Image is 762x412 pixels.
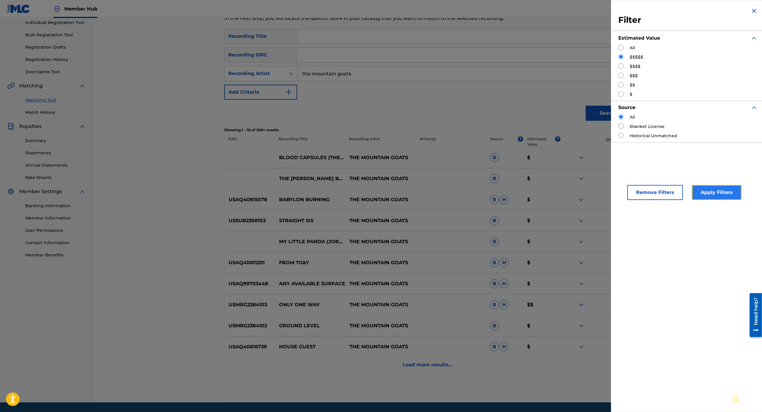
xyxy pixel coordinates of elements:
[25,174,86,181] a: Rate Sheets
[64,5,97,12] span: Member Hub
[345,196,416,203] p: THE MOUNTAIN GOATS
[523,217,561,224] p: $
[490,321,499,330] span: B
[25,227,86,234] a: User Permissions
[490,216,499,225] span: B
[285,89,292,96] img: 9d2ae6d4665cec9f34b9.svg
[490,342,499,351] span: B
[25,69,86,75] a: Overclaims Tool
[734,389,737,407] div: Drag
[275,217,346,224] p: STRAIGHT SIX
[275,322,346,329] p: GROUND LEVEL
[228,70,282,77] div: Recording Artist
[25,203,86,209] a: Banking Information
[618,15,758,26] h3: Filter
[275,136,345,147] p: Recording Title
[499,195,509,204] span: H
[490,237,499,246] span: B
[618,105,635,110] strong: Source
[25,109,86,116] a: Match History
[224,85,297,100] button: Add Criteria
[25,215,86,221] a: Member Information
[224,15,537,22] p: In the next step, you will locate the specific work in your catalog that you want to match to the...
[25,56,86,63] a: Registration History
[54,5,61,13] img: Top Rightsholder
[561,136,631,147] p: 0 Selected
[19,123,41,130] span: Royalties
[275,280,346,287] p: ANY AVAILABLE SURFACE
[25,32,86,38] a: Bulk Registration Tool
[345,343,416,350] p: THE MOUNTAIN GOATS
[275,238,346,245] p: MY LITTLE PANDA (JORDAN LAKE SESSIONS VOLUME 2)
[345,259,416,266] p: THE MOUNTAIN GOATS
[345,136,416,147] p: Recording Artist
[490,153,499,162] span: B
[25,252,86,258] a: Member Benefits
[275,154,346,161] p: BLOOD CAPSULES (THE JORDAN LAKE SESSIONS VOLUME 4)
[527,136,555,147] p: Estimated Value
[630,54,643,60] label: $$$$$
[578,259,585,266] img: expand
[25,20,86,26] a: Individual Registration Tool
[630,73,638,79] label: $$$
[630,63,641,70] label: $$$$
[523,301,561,308] p: $$
[578,238,585,245] img: expand
[25,150,86,156] a: Statements
[490,300,499,309] span: B
[630,114,635,120] label: All
[345,322,416,329] p: THE MOUNTAIN GOATS
[224,136,275,147] p: ISRC
[345,301,416,308] p: THE MOUNTAIN GOATS
[225,259,275,266] p: USAQ41001201
[578,217,585,224] img: expand
[224,29,631,124] form: Search Form
[345,280,416,287] p: THE MOUNTAIN GOATS
[578,154,585,161] img: expand
[225,343,275,350] p: USAQ40816739
[79,188,86,195] img: expand
[523,322,561,329] p: $
[345,217,416,224] p: THE MOUNTAIN GOATS
[523,154,561,161] p: $
[630,123,665,130] label: Blanket License
[490,258,499,267] span: B
[751,35,758,42] img: expand
[732,383,762,412] iframe: Chat Widget
[578,175,585,182] img: expand
[19,82,43,89] span: Matching
[345,154,416,161] p: THE MOUNTAIN GOATS
[630,82,635,88] label: $$
[7,188,14,195] img: Member Settings
[224,127,631,133] p: Showing 1 - 10 of 200+ results
[578,343,585,350] img: expand
[490,174,499,183] span: B
[79,123,86,130] img: expand
[345,238,416,245] p: THE MOUNTAIN GOATS
[25,240,86,246] a: Contact Information
[586,106,631,121] button: Search
[630,91,632,98] label: $
[19,188,62,195] span: Member Settings
[578,196,585,203] img: expand
[490,279,499,288] span: B
[523,343,561,350] p: $
[490,195,499,204] span: B
[523,196,561,203] p: $
[618,35,660,41] strong: Estimated Value
[630,45,635,51] label: All
[225,322,275,329] p: USMRG2384102
[225,301,275,308] p: USMRG2384103
[499,279,509,288] span: H
[745,291,762,339] iframe: Resource Center
[499,258,509,267] span: H
[416,136,486,147] p: Writer(s)
[499,342,509,351] span: H
[578,301,585,308] img: expand
[225,217,275,224] p: USSUB2358103
[523,259,561,266] p: $
[275,343,346,350] p: HOUSE GUEST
